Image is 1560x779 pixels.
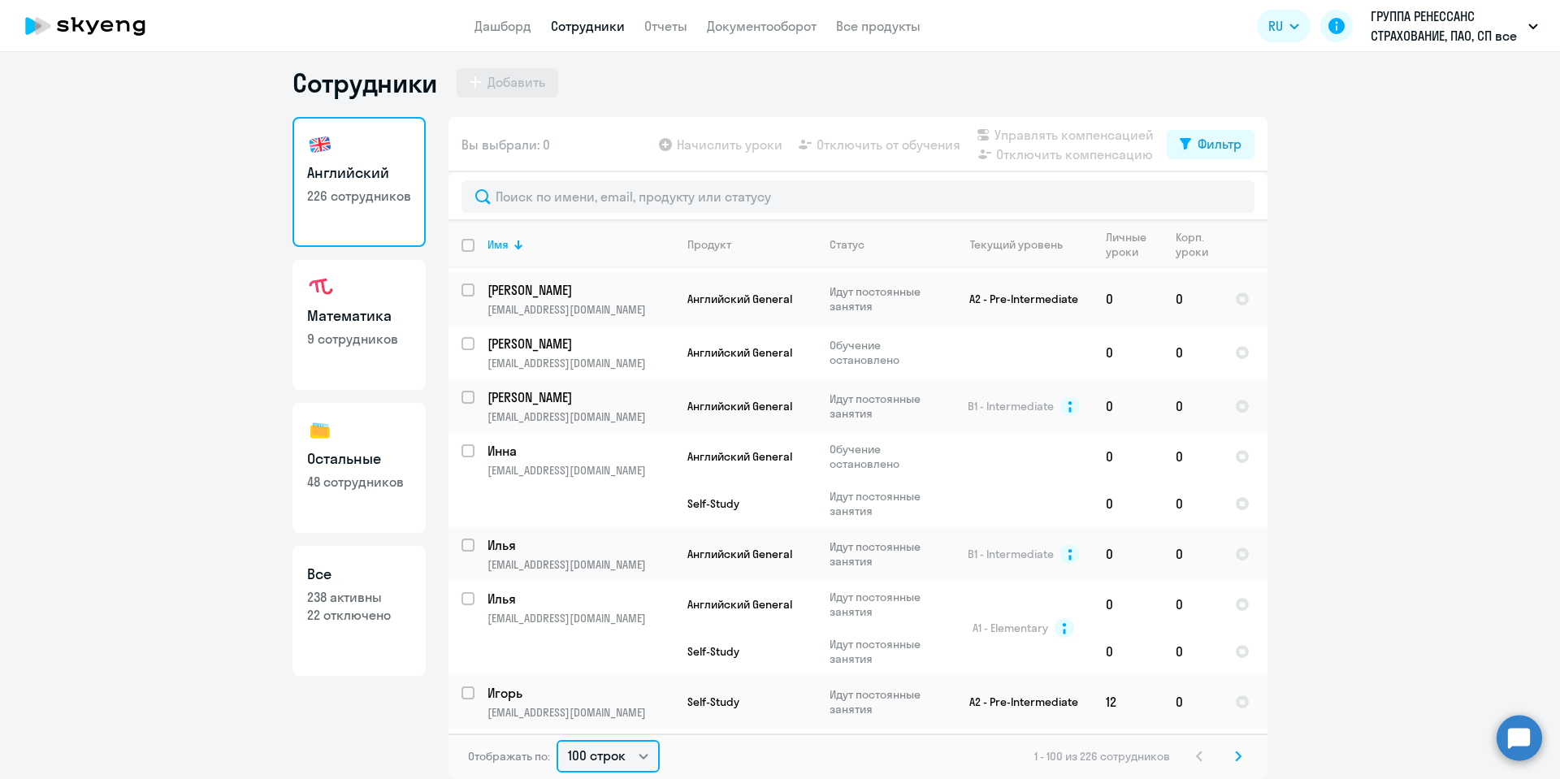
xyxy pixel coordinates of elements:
[307,132,333,158] img: english
[1093,628,1163,675] td: 0
[307,187,411,205] p: 226 сотрудников
[707,18,817,34] a: Документооборот
[687,547,792,561] span: Английский General
[1093,675,1163,729] td: 12
[1163,527,1222,581] td: 0
[687,237,731,252] div: Продукт
[968,547,1054,561] span: B1 - Intermediate
[644,18,687,34] a: Отчеты
[1257,10,1311,42] button: RU
[830,338,941,367] p: Обучение остановлено
[461,180,1254,213] input: Поиск по имени, email, продукту или статусу
[307,418,333,444] img: others
[1106,230,1162,259] div: Личные уроки
[1163,581,1222,628] td: 0
[307,473,411,491] p: 48 сотрудников
[687,292,792,306] span: Английский General
[487,335,674,353] a: [PERSON_NAME]
[1093,272,1163,326] td: 0
[292,67,437,99] h1: Сотрудники
[687,695,739,709] span: Self-Study
[487,409,674,424] p: [EMAIL_ADDRESS][DOMAIN_NAME]
[687,496,739,511] span: Self-Study
[307,606,411,624] p: 22 отключено
[487,302,674,317] p: [EMAIL_ADDRESS][DOMAIN_NAME]
[307,162,411,184] h3: Английский
[1163,272,1222,326] td: 0
[1163,675,1222,729] td: 0
[487,281,674,299] a: [PERSON_NAME]
[1093,379,1163,433] td: 0
[687,597,792,612] span: Английский General
[830,539,941,569] p: Идут постоянные занятия
[487,684,671,702] p: Игорь
[1034,749,1170,764] span: 1 - 100 из 226 сотрудников
[292,117,426,247] a: Английский226 сотрудников
[830,392,941,421] p: Идут постоянные занятия
[687,345,792,360] span: Английский General
[487,590,674,608] a: Илья
[457,68,558,97] button: Добавить
[468,749,550,764] span: Отображать по:
[1163,379,1222,433] td: 0
[1176,230,1221,259] div: Корп. уроки
[968,399,1054,413] span: B1 - Intermediate
[1167,130,1254,159] button: Фильтр
[487,611,674,625] p: [EMAIL_ADDRESS][DOMAIN_NAME]
[292,403,426,533] a: Остальные48 сотрудников
[487,536,674,554] a: Илья
[307,305,411,327] h3: Математика
[551,18,625,34] a: Сотрудники
[955,237,1092,252] div: Текущий уровень
[487,237,509,252] div: Имя
[836,18,921,34] a: Все продукты
[830,442,941,471] p: Обучение остановлено
[487,590,671,608] p: Илья
[461,135,550,154] span: Вы выбрали: 0
[1363,6,1546,45] button: ГРУППА РЕНЕССАНС СТРАХОВАНИЕ, ПАО, СП все продукты
[973,621,1048,635] span: A1 - Elementary
[487,536,671,554] p: Илья
[970,237,1063,252] div: Текущий уровень
[830,237,864,252] div: Статус
[687,449,792,464] span: Английский General
[830,284,941,314] p: Идут постоянные занятия
[487,72,545,92] div: Добавить
[487,356,674,370] p: [EMAIL_ADDRESS][DOMAIN_NAME]
[487,557,674,572] p: [EMAIL_ADDRESS][DOMAIN_NAME]
[474,18,531,34] a: Дашборд
[487,463,674,478] p: [EMAIL_ADDRESS][DOMAIN_NAME]
[487,705,674,720] p: [EMAIL_ADDRESS][DOMAIN_NAME]
[307,588,411,606] p: 238 активны
[1093,480,1163,527] td: 0
[487,388,674,406] a: [PERSON_NAME]
[487,237,674,252] div: Имя
[1163,628,1222,675] td: 0
[830,637,941,666] p: Идут постоянные занятия
[830,590,941,619] p: Идут постоянные занятия
[307,448,411,470] h3: Остальные
[487,281,671,299] p: [PERSON_NAME]
[1093,581,1163,628] td: 0
[1093,326,1163,379] td: 0
[292,260,426,390] a: Математика9 сотрудников
[1163,326,1222,379] td: 0
[1093,433,1163,480] td: 0
[1268,16,1283,36] span: RU
[307,330,411,348] p: 9 сотрудников
[942,272,1093,326] td: A2 - Pre-Intermediate
[687,644,739,659] span: Self-Study
[292,546,426,676] a: Все238 активны22 отключено
[487,442,671,460] p: Инна
[1163,480,1222,527] td: 0
[487,442,674,460] a: Инна
[942,675,1093,729] td: A2 - Pre-Intermediate
[307,564,411,585] h3: Все
[830,489,941,518] p: Идут постоянные занятия
[1093,527,1163,581] td: 0
[487,388,671,406] p: [PERSON_NAME]
[1198,134,1241,154] div: Фильтр
[830,687,941,716] p: Идут постоянные занятия
[307,275,333,301] img: math
[1371,6,1522,45] p: ГРУППА РЕНЕССАНС СТРАХОВАНИЕ, ПАО, СП все продукты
